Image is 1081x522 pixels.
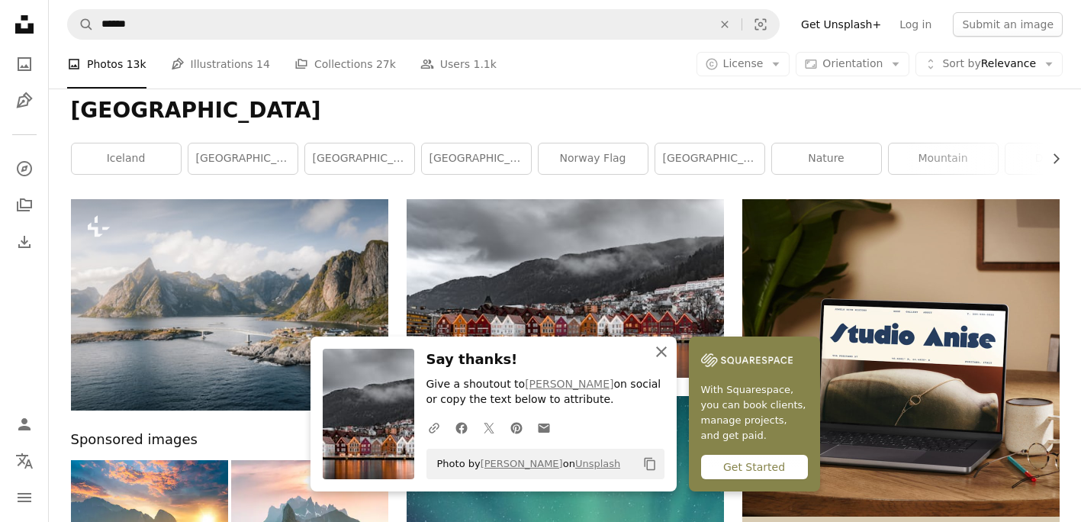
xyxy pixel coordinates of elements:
[481,458,563,469] a: [PERSON_NAME]
[539,143,648,174] a: norway flag
[742,199,1060,517] img: file-1705123271268-c3eaf6a79b21image
[723,57,764,69] span: License
[701,455,808,479] div: Get Started
[637,451,663,477] button: Copy to clipboard
[9,49,40,79] a: Photos
[655,143,764,174] a: [GEOGRAPHIC_DATA]
[71,298,388,311] a: a body of water with mountains in the background
[701,349,793,372] img: file-1747939142011-51e5cc87e3c9
[448,412,475,443] a: Share on Facebook
[71,199,388,411] img: a body of water with mountains in the background
[305,143,414,174] a: [GEOGRAPHIC_DATA]
[796,52,909,76] button: Orientation
[9,85,40,116] a: Illustrations
[772,143,881,174] a: nature
[953,12,1063,37] button: Submit an image
[71,97,1060,124] h1: [GEOGRAPHIC_DATA]
[1042,143,1060,174] button: scroll list to the right
[256,56,270,72] span: 14
[68,10,94,39] button: Search Unsplash
[915,52,1063,76] button: Sort byRelevance
[188,143,298,174] a: [GEOGRAPHIC_DATA]
[422,143,531,174] a: [GEOGRAPHIC_DATA]
[426,377,664,408] p: Give a shoutout to on social or copy the text below to attribute.
[9,9,40,43] a: Home — Unsplash
[575,458,620,469] a: Unsplash
[890,12,941,37] a: Log in
[822,57,883,69] span: Orientation
[67,9,780,40] form: Find visuals sitewide
[503,412,530,443] a: Share on Pinterest
[525,378,613,390] a: [PERSON_NAME]
[530,412,558,443] a: Share over email
[426,349,664,371] h3: Say thanks!
[9,227,40,257] a: Download History
[701,382,808,443] span: With Squarespace, you can book clients, manage projects, and get paid.
[9,446,40,476] button: Language
[9,190,40,221] a: Collections
[942,57,980,69] span: Sort by
[475,412,503,443] a: Share on Twitter
[171,40,270,89] a: Illustrations 14
[792,12,890,37] a: Get Unsplash+
[474,56,497,72] span: 1.1k
[9,409,40,440] a: Log in / Sign up
[71,429,198,451] span: Sponsored images
[72,143,181,174] a: iceland
[889,143,998,174] a: mountain
[697,52,790,76] button: License
[407,199,724,378] img: panorama city view
[689,337,820,491] a: With Squarespace, you can book clients, manage projects, and get paid.Get Started
[376,56,396,72] span: 27k
[420,40,497,89] a: Users 1.1k
[430,452,621,476] span: Photo by on
[294,40,396,89] a: Collections 27k
[9,482,40,513] button: Menu
[9,153,40,184] a: Explore
[407,281,724,295] a: panorama city view
[742,10,779,39] button: Visual search
[708,10,742,39] button: Clear
[942,56,1036,72] span: Relevance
